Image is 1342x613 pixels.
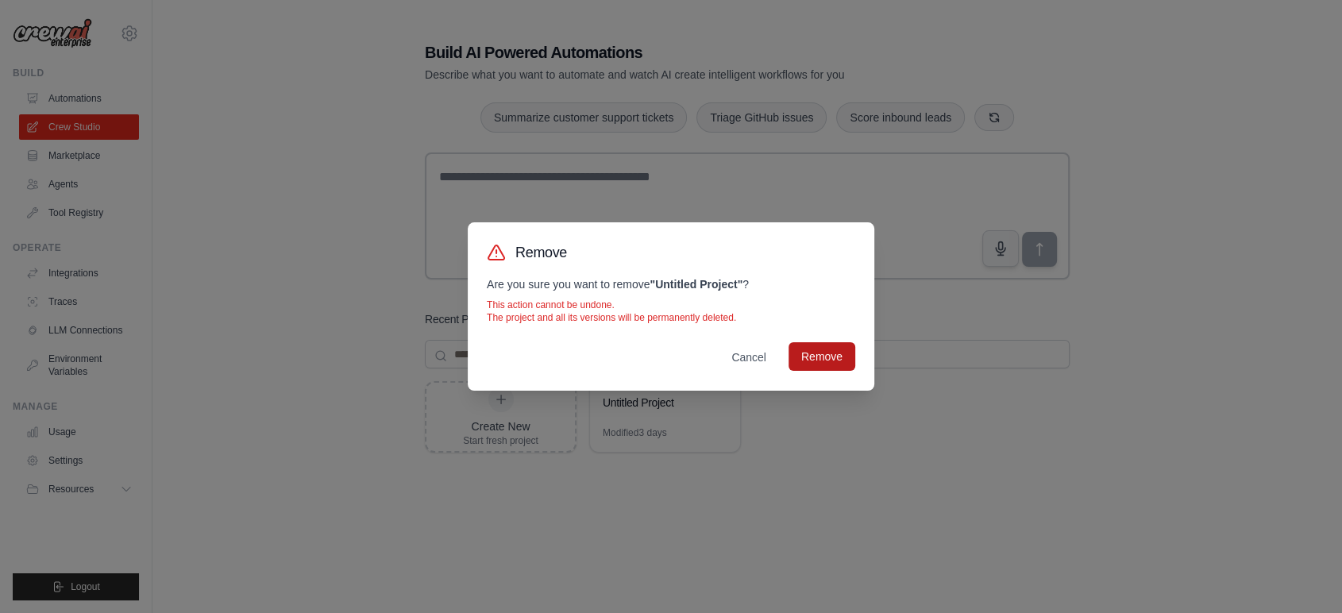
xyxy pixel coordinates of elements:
p: This action cannot be undone. [487,299,855,311]
h3: Remove [515,241,567,264]
p: The project and all its versions will be permanently deleted. [487,311,855,324]
strong: " Untitled Project " [650,278,742,291]
button: Remove [789,342,855,371]
p: Are you sure you want to remove ? [487,276,855,292]
button: Cancel [719,343,779,372]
